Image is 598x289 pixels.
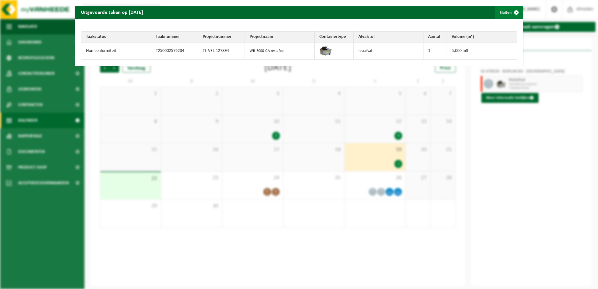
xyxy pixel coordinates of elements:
th: Projectnaam [245,32,315,43]
td: restafval [354,43,423,59]
th: Volume (m³) [447,32,517,43]
th: Taaknummer [151,32,198,43]
td: TL-VEL-127894 [198,43,245,59]
td: Non-conformiteit [81,43,151,59]
h2: Uitgevoerde taken op [DATE] [75,6,149,18]
th: Taakstatus [81,32,151,43]
img: WB-5000-GAL-GY-01 [319,44,332,57]
td: 5,000 m3 [447,43,517,59]
th: Aantal [423,32,447,43]
td: WB-5000-GA restafval [245,43,315,59]
th: Projectnummer [198,32,245,43]
th: Containertype [315,32,354,43]
td: T250002576204 [151,43,198,59]
td: 1 [423,43,447,59]
th: Afvalstof [354,32,423,43]
button: Sluiten [495,6,523,19]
